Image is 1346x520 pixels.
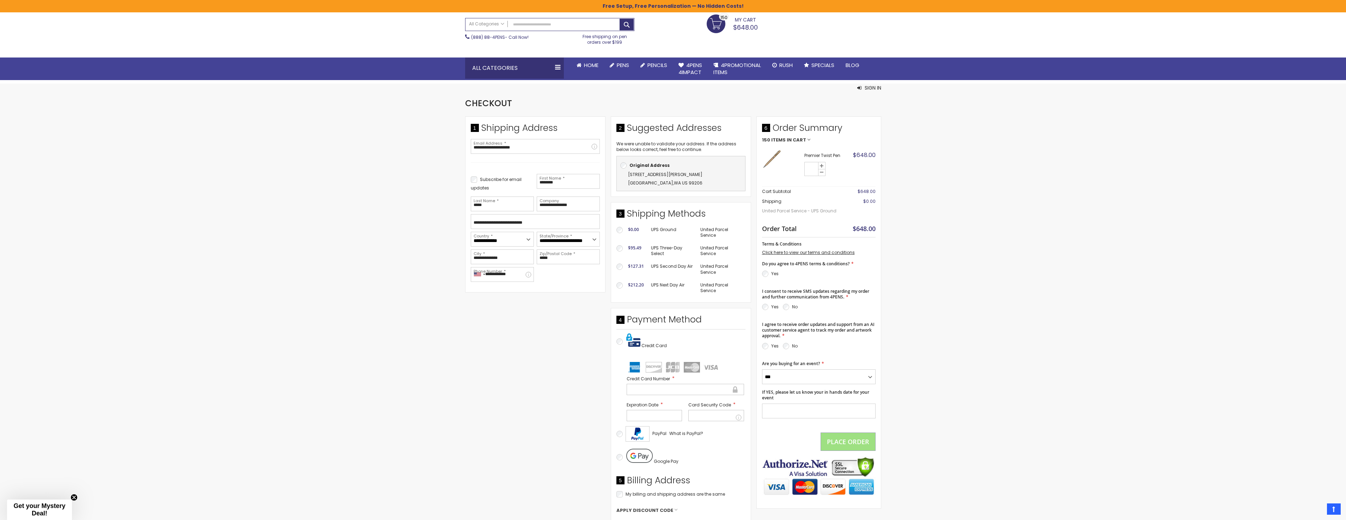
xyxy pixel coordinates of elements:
[678,61,702,76] span: 4Pens 4impact
[811,61,834,69] span: Specials
[762,241,802,247] span: Terms & Conditions
[762,261,849,267] span: Do you agree to 4PENS terms & conditions?
[628,171,702,177] span: [STREET_ADDRESS][PERSON_NAME]
[7,500,72,520] div: Get your Mystery Deal!Close teaser
[571,58,604,73] a: Home
[654,458,678,464] span: Google Pay
[641,343,667,349] span: Credit Card
[628,245,641,251] span: $95.49
[733,23,758,32] span: $648.00
[762,389,869,401] span: If YES, please let us know your in hands date for your event
[798,58,840,73] a: Specials
[697,279,745,297] td: United Parcel Service
[713,61,761,76] span: 4PROMOTIONAL ITEMS
[471,34,529,40] span: - Call Now!
[628,263,644,269] span: $127.31
[771,304,779,310] label: Yes
[647,61,667,69] span: Pencils
[840,58,865,73] a: Blog
[858,188,876,194] span: $648.00
[471,176,522,191] span: Subscribe for email updates
[469,21,504,27] span: All Categories
[584,61,598,69] span: Home
[471,122,600,138] div: Shipping Address
[688,401,744,408] label: Card Security Code
[762,122,876,138] span: Order Summary
[616,507,673,514] span: Apply Discount Code
[771,138,806,143] span: Items in Cart
[71,494,78,501] button: Close teaser
[857,84,881,91] button: Sign In
[627,362,643,373] img: amex
[471,34,505,40] a: (888) 88-4PENS
[629,162,670,168] b: Original Address
[771,271,779,277] label: Yes
[697,260,745,278] td: United Parcel Service
[616,314,745,329] div: Payment Method
[720,14,727,21] span: 150
[628,180,673,186] span: [GEOGRAPHIC_DATA]
[703,362,719,373] img: visa
[682,180,688,186] span: US
[626,491,725,497] span: My billing and shipping address are the same
[627,401,682,408] label: Expiration Date
[627,375,744,382] label: Credit Card Number
[652,430,666,436] span: PayPal
[617,61,629,69] span: Pens
[628,282,644,288] span: $212.20
[684,362,700,373] img: mastercard
[762,138,770,143] span: 150
[620,170,742,187] div: ,
[646,362,662,373] img: discover
[669,430,703,436] span: What is PayPal?
[792,343,798,349] label: No
[707,14,758,32] a: $648.00 150
[626,449,653,463] img: Pay with Google Pay
[628,226,639,232] span: $0.00
[853,224,876,233] span: $648.00
[771,343,779,349] label: Yes
[626,426,650,442] img: Acceptance Mark
[616,122,745,138] div: Suggested Addresses
[708,58,767,80] a: 4PROMOTIONALITEMS
[762,361,820,367] span: Are you buying for an event?
[792,304,798,310] label: No
[767,58,798,73] a: Rush
[465,58,564,79] div: All Categories
[626,333,640,347] img: Pay with credit card
[762,198,781,204] span: Shipping
[762,249,855,255] a: Click here to view our terms and conditions
[616,208,745,223] div: Shipping Methods
[665,362,681,373] img: jcb
[863,198,876,204] span: $0.00
[762,288,869,300] span: I consent to receive SMS updates regarding my order and further communication from 4PENS.
[647,223,697,242] td: UPS Ground
[465,97,512,109] span: Checkout
[762,223,797,233] strong: Order Total
[846,61,859,69] span: Blog
[689,180,702,186] span: 99206
[865,84,881,91] span: Sign In
[697,242,745,260] td: United Parcel Service
[604,58,635,73] a: Pens
[674,180,681,186] span: WA
[647,279,697,297] td: UPS Next Day Air
[647,242,697,260] td: UPS Three-Day Select
[616,141,745,152] p: We were unable to validate your address. If the address below looks correct, feel free to continue.
[762,187,841,197] th: Cart Subtotal
[616,474,745,490] div: Billing Address
[697,223,745,242] td: United Parcel Service
[575,31,634,45] div: Free shipping on pen orders over $199
[762,150,781,169] img: Premier Twist Pen-Gold
[732,385,738,394] div: Secure transaction
[762,205,841,217] span: United Parcel Service - UPS Ground
[804,153,847,158] strong: Premier Twist Pen
[853,151,876,159] span: $648.00
[669,429,703,438] a: What is PayPal?
[471,267,487,282] div: United States: +1
[635,58,673,73] a: Pencils
[762,321,875,339] span: I agree to receive order updates and support from an AI customer service agent to track my order ...
[647,260,697,278] td: UPS Second Day Air
[13,502,65,517] span: Get your Mystery Deal!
